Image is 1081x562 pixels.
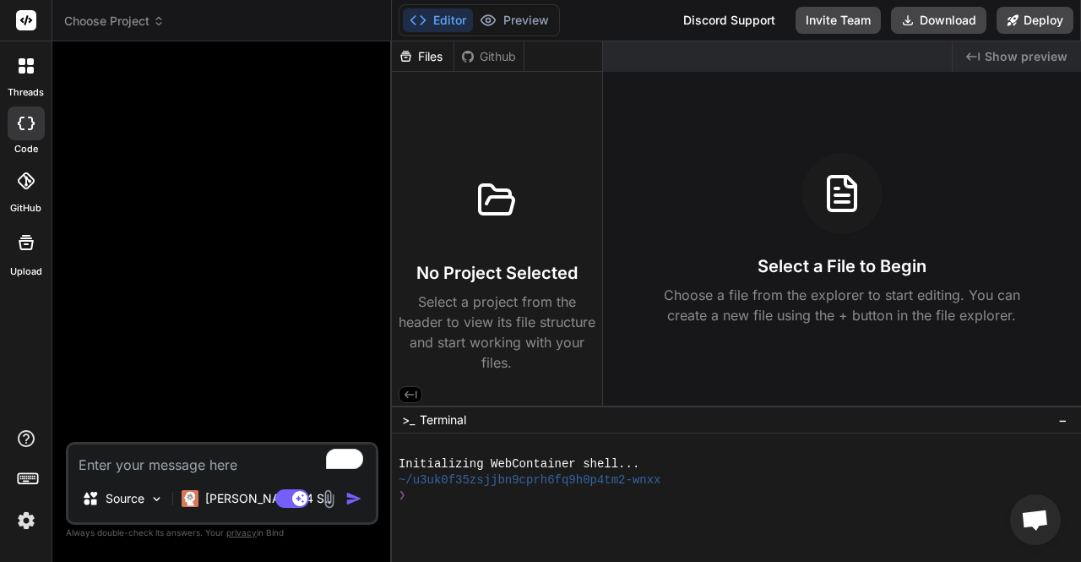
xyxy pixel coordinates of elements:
[997,7,1073,34] button: Deploy
[399,456,639,472] span: Initializing WebContainer shell...
[392,48,454,65] div: Files
[653,285,1031,325] p: Choose a file from the explorer to start editing. You can create a new file using the + button in...
[66,525,378,541] p: Always double-check its answers. Your in Bind
[891,7,986,34] button: Download
[454,48,524,65] div: Github
[473,8,556,32] button: Preview
[758,254,926,278] h3: Select a File to Begin
[12,506,41,535] img: settings
[64,13,165,30] span: Choose Project
[68,445,376,475] textarea: To enrich screen reader interactions, please activate Accessibility in Grammarly extension settings
[14,142,38,156] label: code
[403,8,473,32] button: Editor
[402,412,415,428] span: >_
[399,488,407,504] span: ❯
[796,7,881,34] button: Invite Team
[319,489,339,509] img: attachment
[1058,412,1067,428] span: −
[1055,406,1071,434] button: −
[399,472,661,488] span: ~/u3uk0f35zsjjbn9cprh6fq9h0p4tm2-wnxx
[149,492,164,506] img: Pick Models
[345,490,362,507] img: icon
[205,490,331,507] p: [PERSON_NAME] 4 S..
[226,527,257,537] span: privacy
[673,7,785,34] div: Discord Support
[8,85,44,100] label: threads
[420,412,466,428] span: Terminal
[399,292,595,373] p: Select a project from the header to view its file structure and start working with your files.
[985,48,1067,65] span: Show preview
[416,261,578,285] h3: No Project Selected
[10,201,41,216] label: GitHub
[1010,494,1061,545] div: Open chat
[182,490,198,507] img: Claude 4 Sonnet
[106,490,144,507] p: Source
[10,265,42,279] label: Upload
